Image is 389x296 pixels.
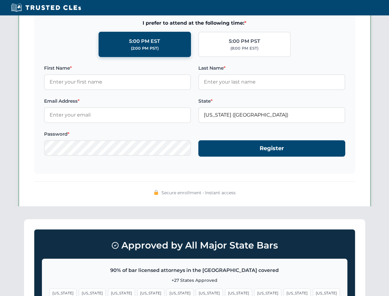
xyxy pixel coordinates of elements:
[44,130,191,138] label: Password
[44,64,191,72] label: First Name
[229,37,260,45] div: 5:00 PM PST
[129,37,160,45] div: 5:00 PM EST
[154,190,159,195] img: 🔒
[198,64,345,72] label: Last Name
[50,266,340,274] p: 90% of bar licensed attorneys in the [GEOGRAPHIC_DATA] covered
[198,97,345,105] label: State
[161,189,236,196] span: Secure enrollment • Instant access
[42,237,347,254] h3: Approved by All Major State Bars
[9,3,83,12] img: Trusted CLEs
[198,107,345,123] input: Florida (FL)
[44,107,191,123] input: Enter your email
[44,97,191,105] label: Email Address
[198,140,345,157] button: Register
[44,74,191,90] input: Enter your first name
[50,277,340,284] p: +27 States Approved
[198,74,345,90] input: Enter your last name
[131,45,159,51] div: (2:00 PM PST)
[230,45,258,51] div: (8:00 PM EST)
[44,19,345,27] span: I prefer to attend at the following time:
